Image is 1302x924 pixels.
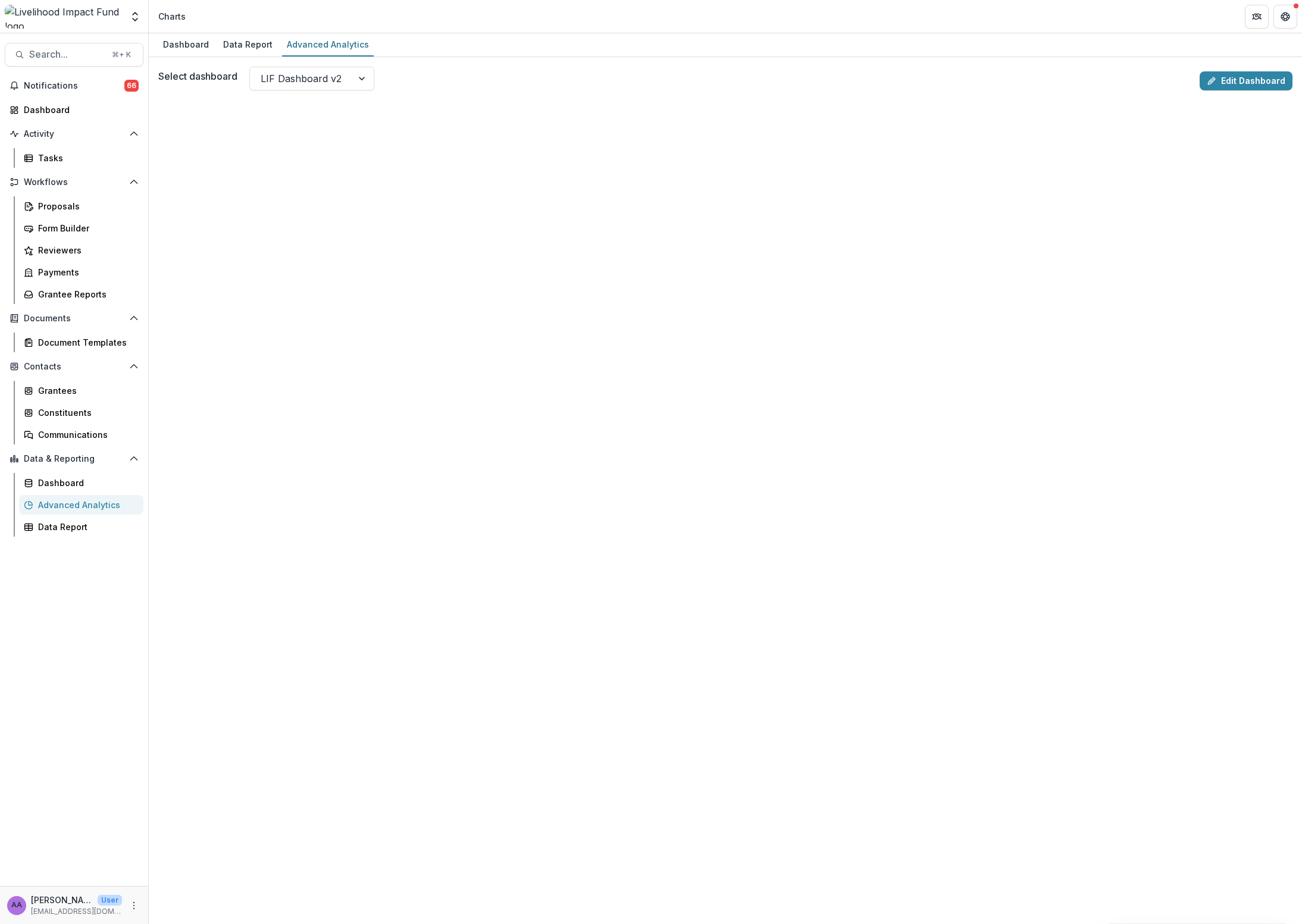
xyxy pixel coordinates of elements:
[19,495,143,515] a: Advanced Analytics
[19,148,143,168] a: Tasks
[38,336,134,349] div: Document Templates
[218,33,277,57] a: Data Report
[24,81,124,91] span: Notifications
[109,48,133,61] div: ⌘ + K
[24,177,124,187] span: Workflows
[5,357,143,376] button: Open Contacts
[38,152,134,164] div: Tasks
[19,218,143,238] a: Form Builder
[98,895,122,906] p: User
[19,240,143,260] a: Reviewers
[24,129,124,139] span: Activity
[29,49,105,60] span: Search...
[1245,5,1269,29] button: Partners
[38,521,134,533] div: Data Report
[158,69,237,83] label: Select dashboard
[24,454,124,464] span: Data & Reporting
[19,333,143,352] a: Document Templates
[5,5,122,29] img: Livelihood Impact Fund logo
[19,473,143,493] a: Dashboard
[38,384,134,397] div: Grantees
[282,36,374,53] div: Advanced Analytics
[11,901,22,909] div: Aude Anquetil
[38,428,134,441] div: Communications
[38,222,134,234] div: Form Builder
[38,406,134,419] div: Constituents
[24,104,134,116] div: Dashboard
[19,517,143,537] a: Data Report
[19,403,143,422] a: Constituents
[19,425,143,444] a: Communications
[24,362,124,372] span: Contacts
[19,381,143,400] a: Grantees
[127,5,143,29] button: Open entity switcher
[158,36,214,53] div: Dashboard
[154,8,190,25] nav: breadcrumb
[127,898,141,913] button: More
[19,262,143,282] a: Payments
[5,100,143,120] a: Dashboard
[19,196,143,216] a: Proposals
[19,284,143,304] a: Grantee Reports
[5,76,143,95] button: Notifications66
[38,288,134,300] div: Grantee Reports
[1200,71,1292,90] a: Edit Dashboard
[5,449,143,468] button: Open Data & Reporting
[31,894,93,906] p: [PERSON_NAME]
[218,36,277,53] div: Data Report
[158,10,186,23] div: Charts
[5,124,143,143] button: Open Activity
[38,244,134,256] div: Reviewers
[24,314,124,324] span: Documents
[38,266,134,278] div: Payments
[5,43,143,67] button: Search...
[124,80,139,92] span: 66
[158,33,214,57] a: Dashboard
[5,309,143,328] button: Open Documents
[282,33,374,57] a: Advanced Analytics
[31,906,122,917] p: [EMAIL_ADDRESS][DOMAIN_NAME]
[38,477,134,489] div: Dashboard
[38,499,134,511] div: Advanced Analytics
[5,173,143,192] button: Open Workflows
[38,200,134,212] div: Proposals
[1273,5,1297,29] button: Get Help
